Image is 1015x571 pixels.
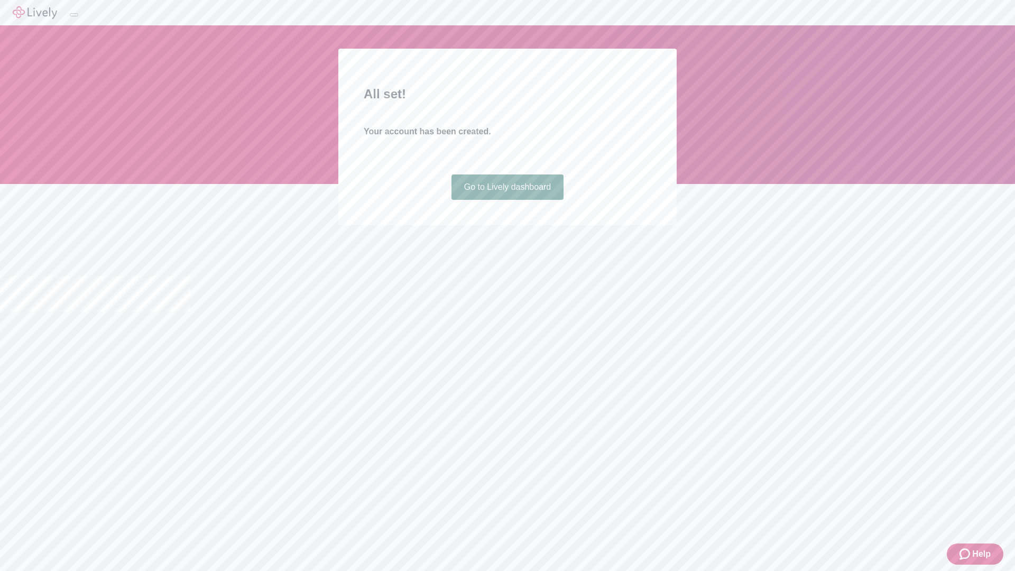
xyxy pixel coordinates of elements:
[451,174,564,200] a: Go to Lively dashboard
[947,544,1003,565] button: Zendesk support iconHelp
[972,548,991,560] span: Help
[959,548,972,560] svg: Zendesk support icon
[364,85,651,104] h2: All set!
[13,6,57,19] img: Lively
[364,125,651,138] h4: Your account has been created.
[70,13,78,16] button: Log out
